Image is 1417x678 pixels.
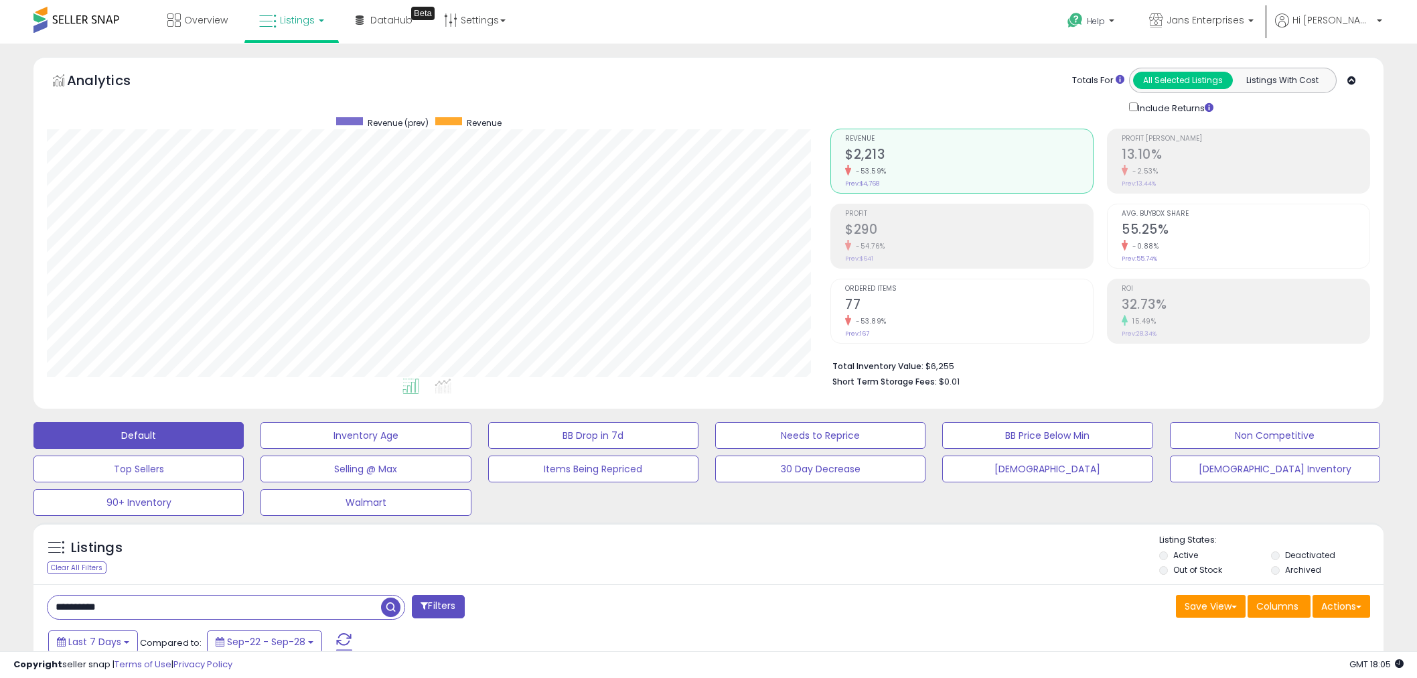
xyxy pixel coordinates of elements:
span: Jans Enterprises [1167,13,1244,27]
i: Get Help [1067,12,1084,29]
span: Avg. Buybox Share [1122,210,1369,218]
strong: Copyright [13,658,62,671]
h2: $290 [845,222,1093,240]
a: Help [1057,2,1128,44]
span: Listings [280,13,315,27]
b: Short Term Storage Fees: [832,376,937,387]
span: Sep-22 - Sep-28 [227,635,305,649]
span: Revenue [467,117,502,129]
h2: 13.10% [1122,147,1369,165]
button: All Selected Listings [1133,72,1233,89]
small: Prev: 13.44% [1122,180,1156,188]
small: Prev: $4,768 [845,180,879,188]
span: Revenue [845,135,1093,143]
button: Walmart [260,489,471,516]
button: 30 Day Decrease [715,456,925,482]
button: Listings With Cost [1232,72,1332,89]
h5: Analytics [67,71,157,93]
span: Ordered Items [845,285,1093,293]
button: Inventory Age [260,422,471,449]
small: Prev: 28.34% [1122,330,1157,338]
label: Deactivated [1285,549,1335,561]
button: Filters [412,595,464,618]
button: Needs to Reprice [715,422,925,449]
span: Help [1087,15,1105,27]
h2: 55.25% [1122,222,1369,240]
b: Total Inventory Value: [832,360,923,372]
button: BB Price Below Min [942,422,1152,449]
h2: $2,213 [845,147,1093,165]
button: Actions [1313,595,1370,618]
span: Profit [PERSON_NAME] [1122,135,1369,143]
label: Active [1173,549,1198,561]
a: Hi [PERSON_NAME] [1275,13,1382,44]
button: Default [33,422,244,449]
div: Clear All Filters [47,561,106,574]
div: Totals For [1072,74,1124,87]
span: Profit [845,210,1093,218]
small: Prev: $641 [845,255,873,263]
span: ROI [1122,285,1369,293]
div: Tooltip anchor [411,7,435,20]
span: Hi [PERSON_NAME] [1292,13,1373,27]
small: 15.49% [1128,316,1156,326]
button: Non Competitive [1170,422,1380,449]
p: Listing States: [1159,534,1384,547]
small: -0.88% [1128,241,1159,251]
h5: Listings [71,539,123,557]
li: $6,255 [832,357,1360,373]
small: -53.89% [851,316,887,326]
button: 90+ Inventory [33,489,244,516]
div: Include Returns [1119,100,1229,115]
button: Save View [1176,595,1246,618]
button: [DEMOGRAPHIC_DATA] [942,456,1152,482]
span: Compared to: [140,636,202,649]
h2: 32.73% [1122,297,1369,315]
button: Last 7 Days [48,630,138,653]
small: Prev: 55.74% [1122,255,1157,263]
span: Last 7 Days [68,635,121,649]
button: [DEMOGRAPHIC_DATA] Inventory [1170,456,1380,482]
button: Sep-22 - Sep-28 [207,630,322,653]
div: seller snap | | [13,659,232,671]
small: -53.59% [851,166,887,176]
label: Out of Stock [1173,564,1222,575]
small: Prev: 167 [845,330,869,338]
button: Top Sellers [33,456,244,482]
button: Items Being Repriced [488,456,698,482]
small: -54.76% [851,241,885,251]
span: DataHub [370,13,413,27]
span: Overview [184,13,228,27]
span: 2025-10-6 18:05 GMT [1349,658,1404,671]
label: Archived [1285,564,1321,575]
span: Columns [1256,600,1298,613]
small: -2.53% [1128,166,1158,176]
button: Selling @ Max [260,456,471,482]
button: BB Drop in 7d [488,422,698,449]
a: Privacy Policy [173,658,232,671]
a: Terms of Use [115,658,171,671]
h2: 77 [845,297,1093,315]
span: $0.01 [939,375,960,388]
span: Revenue (prev) [368,117,429,129]
button: Columns [1248,595,1311,618]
